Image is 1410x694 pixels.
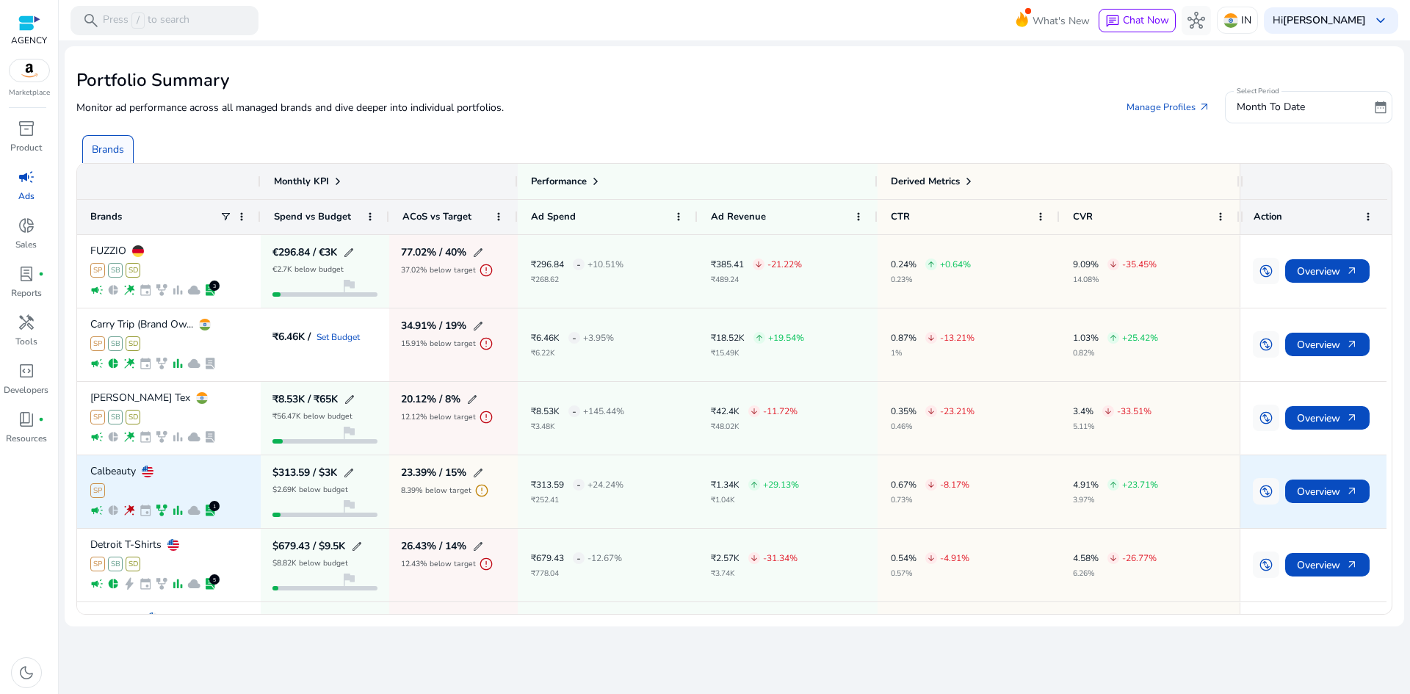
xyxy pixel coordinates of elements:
[750,407,759,416] span: arrow_downward
[401,560,476,568] p: 12.43% below target
[1297,477,1358,507] span: Overview
[90,393,190,403] p: [PERSON_NAME] Tex
[1073,570,1157,577] p: 6.26%
[123,357,136,370] span: wand_stars
[572,397,576,427] span: -
[711,210,766,223] span: Ad Revenue
[940,554,969,563] p: -4.91%
[583,333,614,342] p: +3.95%
[711,333,745,342] p: ₹18.52K
[1283,13,1366,27] b: [PERSON_NAME]
[209,281,220,291] div: 3
[1033,8,1090,34] span: What's New
[108,336,123,351] span: SB
[1237,100,1305,114] span: Month To Date
[891,175,960,188] span: Derived Metrics
[1241,7,1251,33] p: IN
[90,336,105,351] span: SP
[531,407,560,416] p: ₹8.53K
[209,574,220,585] div: 5
[401,487,471,494] p: 8.39% below target
[754,260,763,269] span: arrow_downward
[401,413,476,421] p: 12.12% below target
[90,557,105,571] span: SP
[155,504,168,517] span: family_history
[531,570,622,577] p: ₹778.04
[139,504,152,517] span: event
[531,496,623,504] p: ₹252.41
[18,362,35,380] span: code_blocks
[1253,258,1279,284] button: swap_vertical_circle
[1099,9,1176,32] button: chatChat Now
[131,12,145,29] span: /
[891,350,975,357] p: 1%
[76,100,504,115] p: Monitor ad performance across all managed brands and dive deeper into individual portfolios.
[750,554,759,563] span: arrow_downward
[1123,13,1169,27] span: Chat Now
[187,577,200,590] span: cloud
[106,283,120,297] span: pie_chart
[401,340,476,347] p: 15.91% below target
[531,423,624,430] p: ₹3.48K
[531,175,587,188] span: Performance
[9,87,50,98] p: Marketplace
[171,357,184,370] span: bar_chart
[1285,333,1370,356] button: Overviewarrow_outward
[106,357,120,370] span: pie_chart
[711,407,740,416] p: ₹42.4K
[344,394,355,405] span: edit
[272,486,348,494] p: $2.69K below budget
[531,480,564,489] p: ₹313.59
[401,321,466,331] h5: 34.91% / 19%
[1259,557,1273,572] span: swap_vertical_circle
[711,350,804,357] p: ₹15.49K
[18,314,35,331] span: handyman
[139,577,152,590] span: event
[891,496,969,504] p: 0.73%
[711,496,799,504] p: ₹1.04K
[196,392,208,404] img: in.svg
[1253,331,1279,358] button: swap_vertical_circle
[90,430,104,444] span: campaign
[76,70,1392,91] h2: Portfolio Summary
[531,260,564,269] p: ₹296.84
[1073,333,1099,342] p: 1.03%
[1073,350,1158,357] p: 0.82%
[466,394,478,405] span: edit
[474,483,489,498] span: error
[1346,559,1358,571] span: arrow_outward
[572,323,576,353] span: -
[1372,12,1389,29] span: keyboard_arrow_down
[891,276,971,283] p: 0.23%
[155,577,168,590] span: family_history
[155,430,168,444] span: family_history
[90,263,105,278] span: SP
[1297,403,1358,433] span: Overview
[711,570,798,577] p: ₹3.74K
[891,423,975,430] p: 0.46%
[123,430,136,444] span: wand_stars
[272,266,344,273] p: €2.7K below budget
[10,141,42,154] p: Product
[106,577,120,590] span: pie_chart
[1122,554,1157,563] p: -26.77%
[1273,15,1366,26] p: Hi
[1073,423,1151,430] p: 5.11%
[199,319,211,330] img: in.svg
[401,468,466,478] h5: 23.39% / 15%
[343,467,355,479] span: edit
[763,480,799,489] p: +29.13%
[531,333,560,342] p: ₹6.46K
[1346,412,1358,424] span: arrow_outward
[940,260,971,269] p: +0.64%
[1073,276,1157,283] p: 14.08%
[763,407,798,416] p: -11.72%
[1253,552,1279,578] button: swap_vertical_circle
[187,357,200,370] span: cloud
[1109,480,1118,489] span: arrow_upward
[187,430,200,444] span: cloud
[18,664,35,682] span: dark_mode
[891,554,916,563] p: 0.54%
[272,332,311,342] h5: ₹6.46K /
[203,577,217,590] span: lab_profile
